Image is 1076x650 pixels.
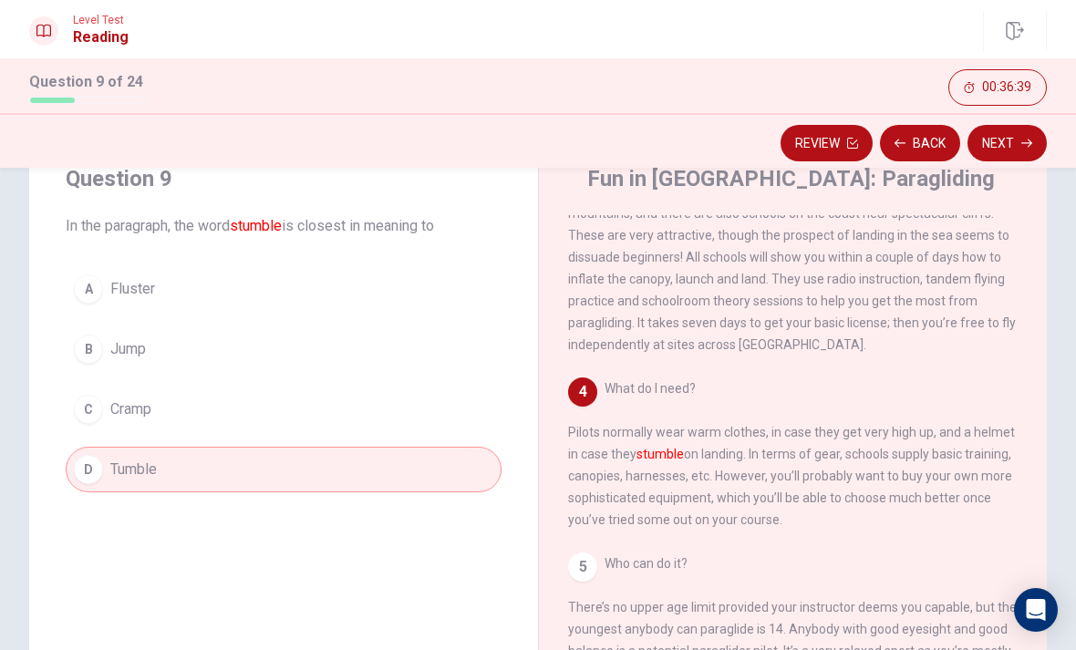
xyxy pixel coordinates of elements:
[29,71,146,93] h1: Question 9 of 24
[74,274,103,304] div: A
[66,326,502,372] button: BJump
[967,125,1047,161] button: Next
[66,266,502,312] button: AFluster
[74,335,103,364] div: B
[568,381,1015,527] span: What do I need? Pilots normally wear warm clothes, in case they get very high up, and a helmet in...
[66,387,502,432] button: CCramp
[948,69,1047,106] button: 00:36:39
[66,164,502,193] h4: Question 9
[73,14,129,26] span: Level Test
[781,125,873,161] button: Review
[1014,588,1058,632] div: Open Intercom Messenger
[568,552,597,582] div: 5
[587,164,995,193] h4: Fun in [GEOGRAPHIC_DATA]: Paragliding
[110,278,155,300] span: Fluster
[982,80,1031,95] span: 00:36:39
[110,459,157,480] span: Tumble
[73,26,129,48] h1: Reading
[110,338,146,360] span: Jump
[74,455,103,484] div: D
[66,215,502,237] span: In the paragraph, the word is closest in meaning to
[880,125,960,161] button: Back
[636,447,684,461] font: stumble
[568,377,597,407] div: 4
[66,447,502,492] button: DTumble
[110,398,151,420] span: Cramp
[74,395,103,424] div: C
[230,217,282,234] font: stumble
